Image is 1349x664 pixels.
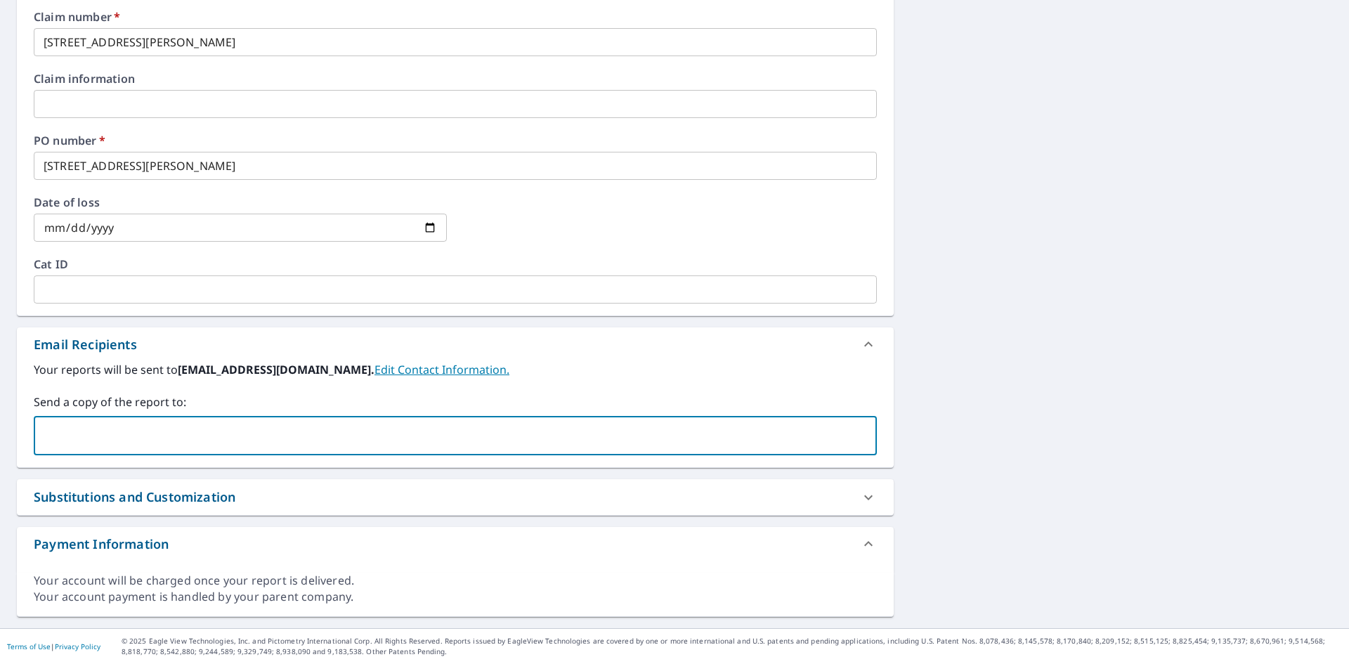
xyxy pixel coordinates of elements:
p: © 2025 Eagle View Technologies, Inc. and Pictometry International Corp. All Rights Reserved. Repo... [122,636,1342,657]
label: Claim information [34,73,877,84]
div: Substitutions and Customization [17,479,894,515]
label: PO number [34,135,877,146]
a: Privacy Policy [55,642,100,651]
div: Your account payment is handled by your parent company. [34,589,877,605]
div: Email Recipients [17,327,894,361]
a: Terms of Use [7,642,51,651]
a: EditContactInfo [374,362,509,377]
label: Cat ID [34,259,877,270]
div: Substitutions and Customization [34,488,235,507]
label: Date of loss [34,197,447,208]
p: | [7,642,100,651]
label: Claim number [34,11,877,22]
div: Email Recipients [34,335,137,354]
div: Your account will be charged once your report is delivered. [34,573,877,589]
label: Your reports will be sent to [34,361,877,378]
div: Payment Information [34,535,169,554]
b: [EMAIL_ADDRESS][DOMAIN_NAME]. [178,362,374,377]
label: Send a copy of the report to: [34,393,877,410]
div: Payment Information [17,527,894,561]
